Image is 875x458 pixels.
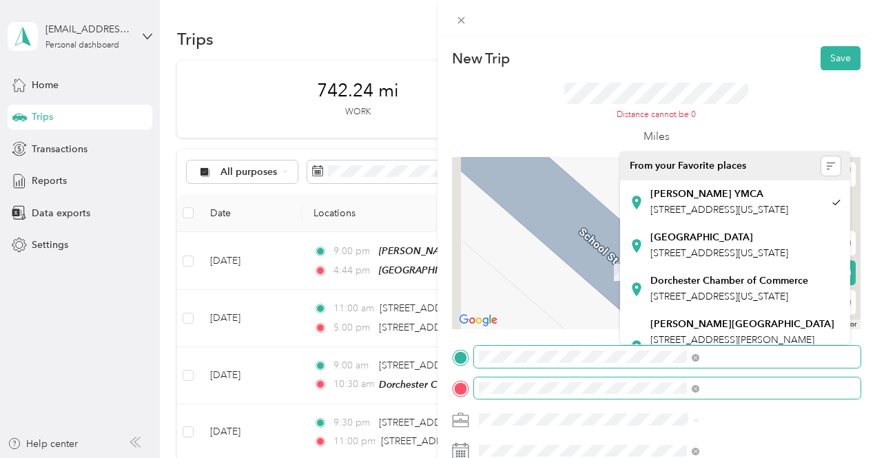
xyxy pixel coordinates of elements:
strong: [GEOGRAPHIC_DATA] [650,231,753,244]
img: Google [455,311,501,329]
div: Distance cannot be 0 [564,109,748,121]
strong: [PERSON_NAME][GEOGRAPHIC_DATA] [650,318,834,331]
button: Save [821,46,861,70]
a: Open this area in Google Maps (opens a new window) [455,311,501,329]
span: From your Favorite places [630,160,746,172]
strong: [PERSON_NAME] YMCA [650,188,763,200]
span: [STREET_ADDRESS][PERSON_NAME][PERSON_NAME][PERSON_NAME][US_STATE] [650,334,814,375]
span: [STREET_ADDRESS][US_STATE] [650,247,788,259]
span: [STREET_ADDRESS][US_STATE] [650,204,788,216]
p: New Trip [452,49,510,68]
iframe: Everlance-gr Chat Button Frame [798,381,875,458]
p: Miles [644,128,670,145]
strong: Dorchester Chamber of Commerce [650,275,808,287]
span: [STREET_ADDRESS][US_STATE] [650,291,788,302]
